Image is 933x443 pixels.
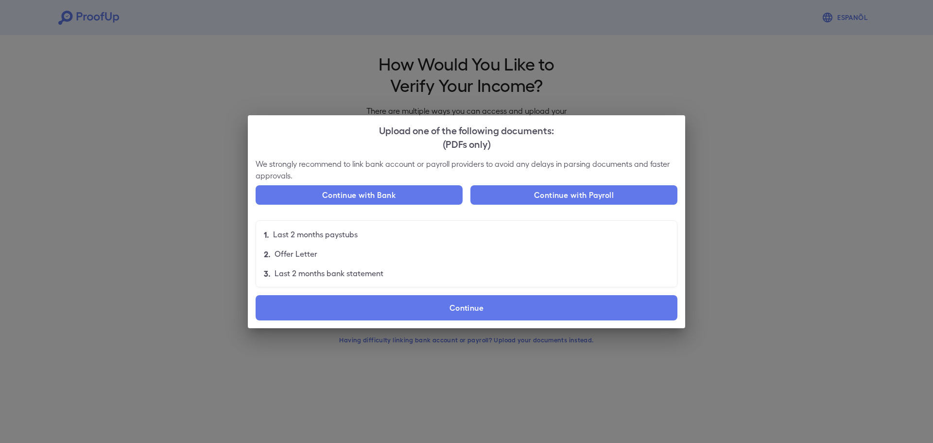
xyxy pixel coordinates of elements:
p: Last 2 months bank statement [275,267,383,279]
button: Continue with Payroll [470,185,677,205]
button: Continue with Bank [256,185,463,205]
p: 3. [264,267,271,279]
p: 2. [264,248,271,260]
p: 1. [264,229,269,240]
div: (PDFs only) [256,137,677,150]
p: Last 2 months paystubs [273,229,358,240]
p: Offer Letter [275,248,317,260]
label: Continue [256,295,677,320]
h2: Upload one of the following documents: [248,115,685,158]
p: We strongly recommend to link bank account or payroll providers to avoid any delays in parsing do... [256,158,677,181]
